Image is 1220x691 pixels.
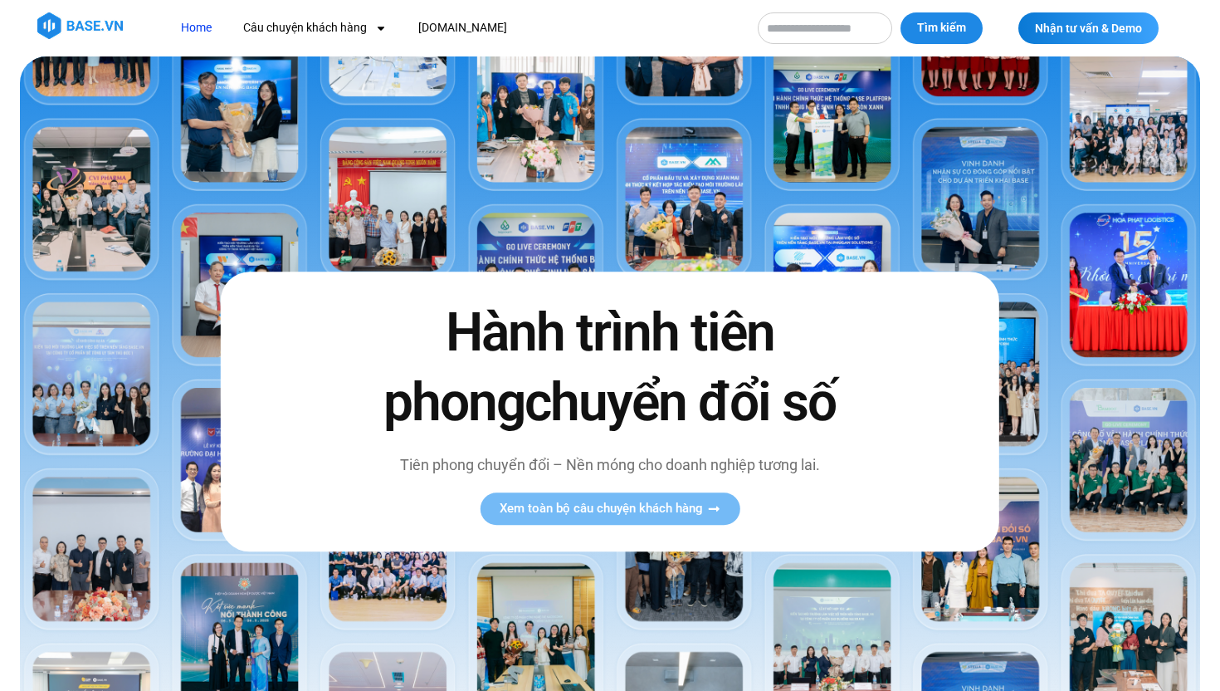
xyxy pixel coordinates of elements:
a: Nhận tư vấn & Demo [1018,12,1159,44]
p: Tiên phong chuyển đổi – Nền móng cho doanh nghiệp tương lai. [349,453,871,476]
span: Tìm kiếm [917,20,966,37]
span: chuyển đổi số [525,371,836,434]
h2: Hành trình tiên phong [349,299,871,437]
a: Home [168,12,224,43]
span: Nhận tư vấn & Demo [1035,22,1142,34]
a: Xem toàn bộ câu chuyện khách hàng [480,493,739,525]
span: Xem toàn bộ câu chuyện khách hàng [500,502,703,515]
a: Câu chuyện khách hàng [231,12,399,43]
nav: Menu [168,12,741,43]
button: Tìm kiếm [900,12,983,44]
a: [DOMAIN_NAME] [406,12,520,43]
